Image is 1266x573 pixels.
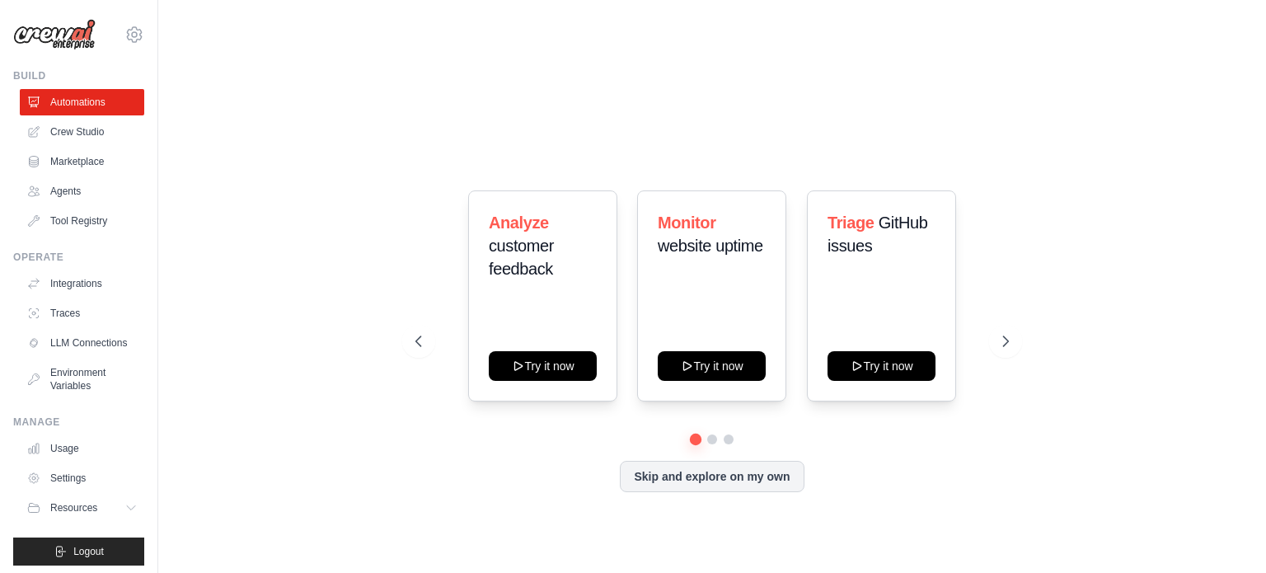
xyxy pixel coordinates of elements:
div: Build [13,69,144,82]
a: Agents [20,178,144,204]
span: website uptime [658,237,763,255]
button: Resources [20,495,144,521]
div: Manage [13,416,144,429]
span: GitHub issues [828,214,928,255]
button: Try it now [658,351,766,381]
button: Try it now [489,351,597,381]
img: Logo [13,19,96,50]
a: Marketplace [20,148,144,175]
span: Monitor [658,214,716,232]
div: Operate [13,251,144,264]
a: Integrations [20,270,144,297]
button: Logout [13,538,144,566]
span: Triage [828,214,874,232]
a: Usage [20,435,144,462]
a: Automations [20,89,144,115]
span: Resources [50,501,97,514]
button: Skip and explore on my own [620,461,804,492]
span: Logout [73,545,104,558]
a: LLM Connections [20,330,144,356]
span: customer feedback [489,237,554,278]
a: Traces [20,300,144,326]
a: Environment Variables [20,359,144,399]
a: Tool Registry [20,208,144,234]
span: Analyze [489,214,549,232]
a: Settings [20,465,144,491]
button: Try it now [828,351,935,381]
a: Crew Studio [20,119,144,145]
